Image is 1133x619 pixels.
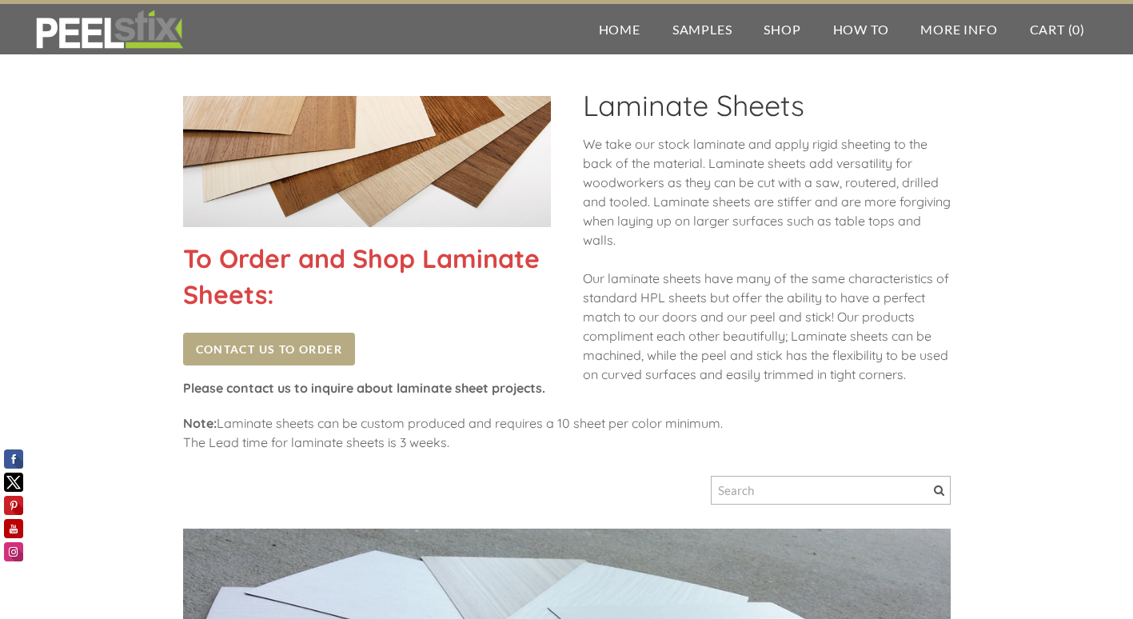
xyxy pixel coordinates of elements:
[817,4,905,54] a: How To
[583,134,951,400] div: We take our stock laminate and apply rigid sheeting to the back of the material. Laminate sheets ...
[183,434,449,450] span: ​The Lead time for laminate sheets is 3 weeks.
[32,10,186,50] img: REFACE SUPPLIES
[1014,4,1101,54] a: Cart (0)
[183,96,551,227] img: Picture
[183,333,356,365] a: Contact Us to Order
[1072,22,1080,37] span: 0
[748,4,816,54] a: Shop
[217,415,723,431] span: Laminate sheets can be custom produced and requires a 10 sheet per color minimum.
[711,476,951,505] input: Search
[656,4,748,54] a: Samples
[904,4,1013,54] a: More Info
[183,413,951,468] div: ​
[583,88,951,134] h2: Laminate Sheets
[183,242,540,310] font: To Order and Shop Laminate Sheets:
[183,415,217,431] strong: Note:
[183,380,545,396] strong: Please contact us to inquire about laminate sheet projects.
[583,4,656,54] a: Home
[934,485,944,496] span: Search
